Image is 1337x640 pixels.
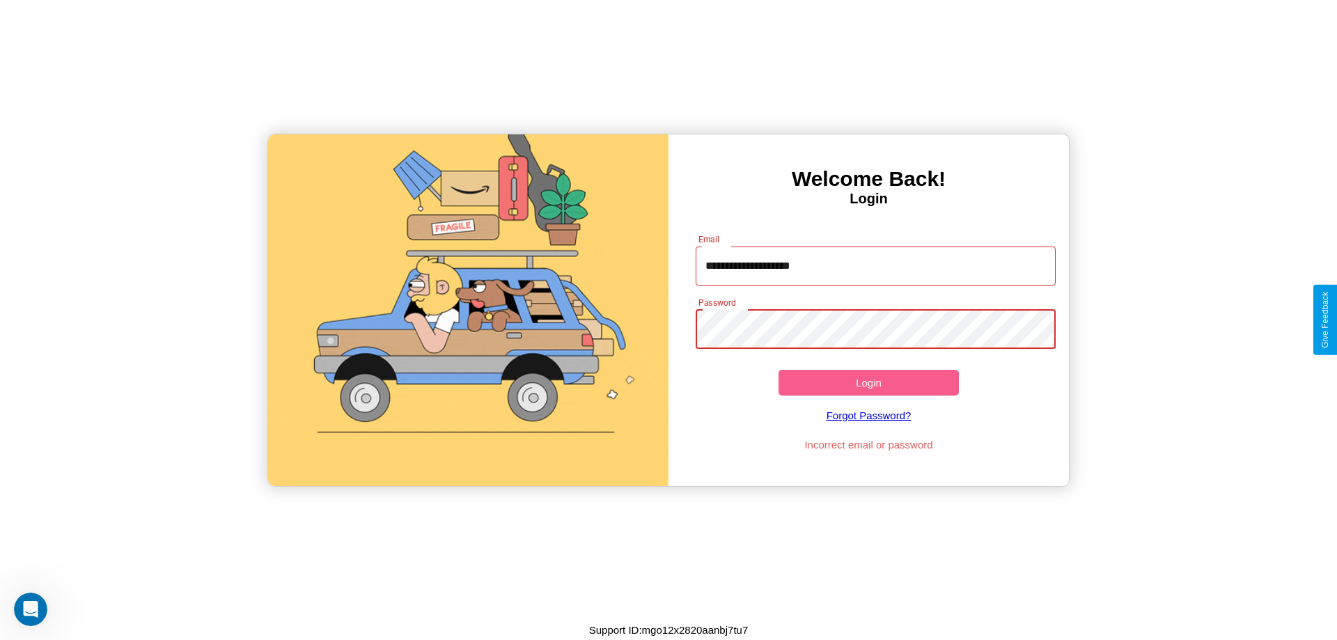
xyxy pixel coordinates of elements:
p: Support ID: mgo12x2820aanbj7tu7 [589,621,749,639]
h4: Login [668,191,1069,207]
button: Login [779,370,959,396]
iframe: Intercom live chat [14,593,47,626]
label: Email [698,233,720,245]
h3: Welcome Back! [668,167,1069,191]
label: Password [698,297,735,309]
a: Forgot Password? [689,396,1049,435]
img: gif [268,134,668,486]
p: Incorrect email or password [689,435,1049,454]
div: Give Feedback [1320,292,1330,348]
